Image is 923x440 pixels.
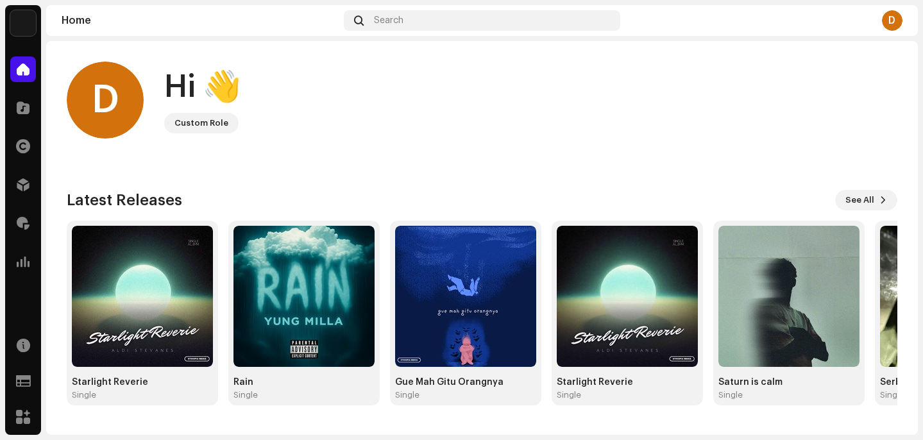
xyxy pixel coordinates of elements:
div: Gue Mah Gitu Orangnya [395,377,536,387]
div: Hi 👋 [164,67,241,108]
div: D [67,62,144,139]
img: ae4c8f33-07dc-4495-9365-d3c88ebca498 [557,226,698,367]
div: Starlight Reverie [72,377,213,387]
div: Single [72,390,96,400]
span: Search [374,15,403,26]
button: See All [835,190,897,210]
div: Single [718,390,743,400]
img: face6683-76a8-4006-9bc9-3cbf7b4bea91 [233,226,375,367]
div: Home [62,15,339,26]
div: D [882,10,902,31]
img: d345a37f-c84f-457e-bc23-53814ad29eb3 [72,226,213,367]
div: Starlight Reverie [557,377,698,387]
div: Saturn is calm [718,377,859,387]
div: Custom Role [174,115,228,131]
img: 453f334c-f748-4872-8c54-119385e0a782 [10,10,36,36]
h3: Latest Releases [67,190,182,210]
span: See All [845,187,874,213]
div: Single [395,390,419,400]
img: f68e5197-67da-4e2a-8f26-033b50a1d90d [395,226,536,367]
div: Single [880,390,904,400]
div: Single [557,390,581,400]
div: Rain [233,377,375,387]
img: 3b6ba997-c48d-409c-96d1-748ed3aedc60 [718,226,859,367]
div: Single [233,390,258,400]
